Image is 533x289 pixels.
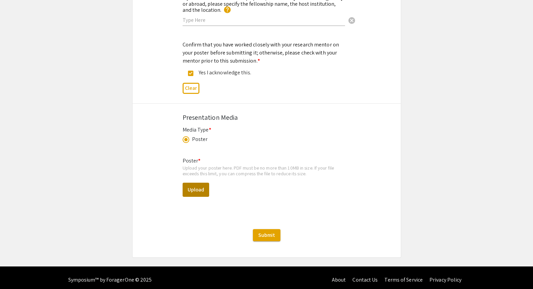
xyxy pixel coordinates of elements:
[258,231,275,239] span: Submit
[192,135,208,143] div: Poster
[384,276,423,283] a: Terms of Service
[429,276,461,283] a: Privacy Policy
[183,83,199,94] button: Clear
[183,41,339,64] mat-label: Confirm that you have worked closely with your research mentor on your poster before submitting i...
[332,276,346,283] a: About
[183,126,211,133] mat-label: Media Type
[5,259,29,284] iframe: Chat
[352,276,378,283] a: Contact Us
[348,16,356,25] span: cancel
[183,183,209,197] button: Upload
[183,112,351,122] div: Presentation Media
[223,6,231,14] mat-icon: help
[253,229,280,241] button: Submit
[345,13,358,27] button: Clear
[183,157,201,164] mat-label: Poster
[193,69,335,77] div: Yes I acknowledge this.
[183,165,351,177] div: Upload your poster here. PDF must be no more than 10MB in size. If your file exceeds this limit, ...
[183,16,345,24] input: Type Here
